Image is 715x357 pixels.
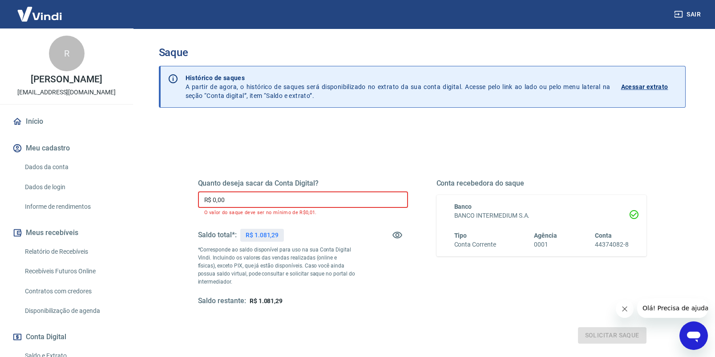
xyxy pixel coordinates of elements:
a: Disponibilização de agenda [21,302,122,320]
h6: BANCO INTERMEDIUM S.A. [454,211,629,220]
span: Olá! Precisa de ajuda? [5,6,75,13]
p: A partir de agora, o histórico de saques será disponibilizado no extrato da sua conta digital. Ac... [186,73,610,100]
button: Sair [672,6,704,23]
span: Tipo [454,232,467,239]
a: Dados da conta [21,158,122,176]
p: [PERSON_NAME] [31,75,102,84]
button: Conta Digital [11,327,122,347]
p: [EMAIL_ADDRESS][DOMAIN_NAME] [17,88,116,97]
p: *Corresponde ao saldo disponível para uso na sua Conta Digital Vindi. Incluindo os valores das ve... [198,246,355,286]
h5: Conta recebedora do saque [436,179,646,188]
iframe: Fechar mensagem [616,300,634,318]
h6: 0001 [534,240,557,249]
h6: 44374082-8 [595,240,629,249]
div: R [49,36,85,71]
p: Histórico de saques [186,73,610,82]
a: Acessar extrato [621,73,678,100]
img: Vindi [11,0,69,28]
h5: Saldo restante: [198,296,246,306]
iframe: Botão para abrir a janela de mensagens [679,321,708,350]
span: Agência [534,232,557,239]
a: Informe de rendimentos [21,198,122,216]
p: Acessar extrato [621,82,668,91]
p: O valor do saque deve ser no mínimo de R$0,01. [204,210,402,215]
a: Contratos com credores [21,282,122,300]
iframe: Mensagem da empresa [637,298,708,318]
a: Recebíveis Futuros Online [21,262,122,280]
a: Início [11,112,122,131]
h3: Saque [159,46,686,59]
a: Dados de login [21,178,122,196]
button: Meu cadastro [11,138,122,158]
span: Banco [454,203,472,210]
span: R$ 1.081,29 [250,297,283,304]
button: Meus recebíveis [11,223,122,243]
h5: Saldo total*: [198,231,237,239]
h6: Conta Corrente [454,240,496,249]
a: Relatório de Recebíveis [21,243,122,261]
p: R$ 1.081,29 [246,231,279,240]
h5: Quanto deseja sacar da Conta Digital? [198,179,408,188]
span: Conta [595,232,612,239]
